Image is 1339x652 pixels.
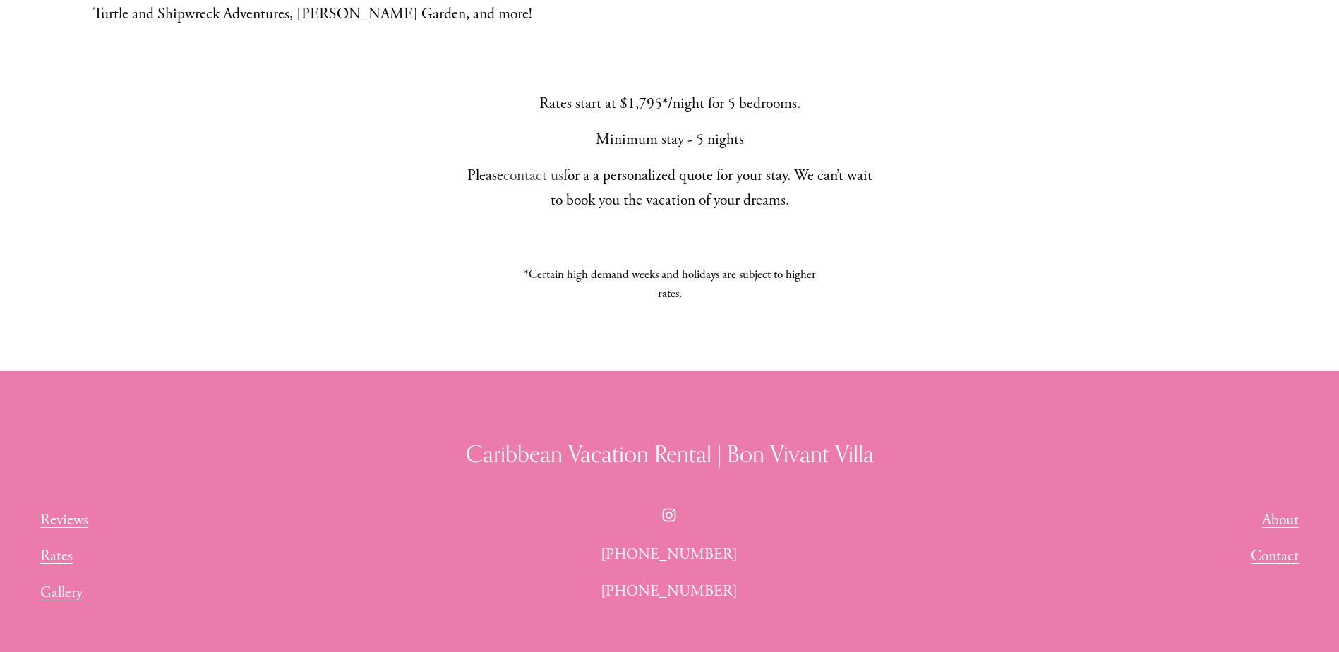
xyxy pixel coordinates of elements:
[462,92,877,116] p: Rates start at $1,795*/night for 5 bedrooms.
[503,166,563,186] a: contact us
[462,128,877,152] p: Minimum stay - 5 nights
[40,508,88,532] a: Reviews
[515,265,824,303] p: *Certain high demand weeks and holidays are subject to higher rates.
[40,438,1299,470] h3: Caribbean Vacation Rental | Bon Vivant Villa
[40,581,83,605] a: Gallery
[515,579,824,603] p: [PHONE_NUMBER]
[1262,508,1299,532] a: About
[515,543,824,567] p: [PHONE_NUMBER]
[462,164,877,212] p: Please for a a personalized quote for your stay. We can’t wait to book you the vacation of your d...
[40,544,73,568] a: Rates
[662,508,676,522] a: Instagram
[1251,544,1299,568] a: Contact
